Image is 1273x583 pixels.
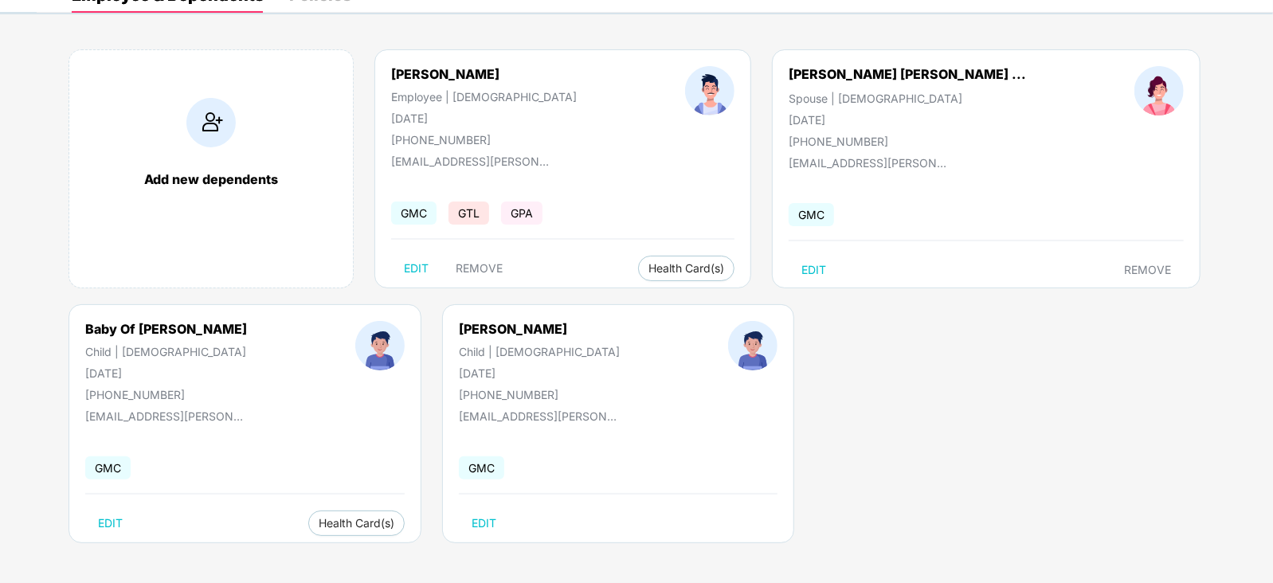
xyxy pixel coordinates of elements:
[391,256,441,281] button: EDIT
[448,202,489,225] span: GTL
[391,155,550,168] div: [EMAIL_ADDRESS][PERSON_NAME][DOMAIN_NAME]
[319,519,394,527] span: Health Card(s)
[85,388,247,401] div: [PHONE_NUMBER]
[391,112,577,125] div: [DATE]
[789,66,1026,82] div: [PERSON_NAME] [PERSON_NAME] ...
[1124,264,1171,276] span: REMOVE
[638,256,734,281] button: Health Card(s)
[459,321,620,337] div: [PERSON_NAME]
[85,171,337,187] div: Add new dependents
[443,256,515,281] button: REMOVE
[459,456,504,479] span: GMC
[85,366,247,380] div: [DATE]
[355,321,405,370] img: profileImage
[501,202,542,225] span: GPA
[456,262,503,275] span: REMOVE
[391,202,437,225] span: GMC
[728,321,778,370] img: profileImage
[308,511,405,536] button: Health Card(s)
[789,203,834,226] span: GMC
[789,257,839,283] button: EDIT
[459,366,620,380] div: [DATE]
[801,264,826,276] span: EDIT
[685,66,734,115] img: profileImage
[85,345,247,358] div: Child | [DEMOGRAPHIC_DATA]
[472,517,496,530] span: EDIT
[789,135,1026,148] div: [PHONE_NUMBER]
[391,133,577,147] div: [PHONE_NUMBER]
[85,321,247,337] div: Baby Of [PERSON_NAME]
[404,262,429,275] span: EDIT
[1134,66,1184,115] img: profileImage
[789,156,948,170] div: [EMAIL_ADDRESS][PERSON_NAME][DOMAIN_NAME]
[85,456,131,479] span: GMC
[186,98,236,147] img: addIcon
[459,409,618,423] div: [EMAIL_ADDRESS][PERSON_NAME][DOMAIN_NAME]
[789,92,1026,105] div: Spouse | [DEMOGRAPHIC_DATA]
[459,388,620,401] div: [PHONE_NUMBER]
[391,90,577,104] div: Employee | [DEMOGRAPHIC_DATA]
[1111,257,1184,283] button: REMOVE
[789,113,1026,127] div: [DATE]
[459,345,620,358] div: Child | [DEMOGRAPHIC_DATA]
[85,511,135,536] button: EDIT
[98,517,123,530] span: EDIT
[648,264,724,272] span: Health Card(s)
[85,409,245,423] div: [EMAIL_ADDRESS][PERSON_NAME][DOMAIN_NAME]
[391,66,577,82] div: [PERSON_NAME]
[459,511,509,536] button: EDIT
